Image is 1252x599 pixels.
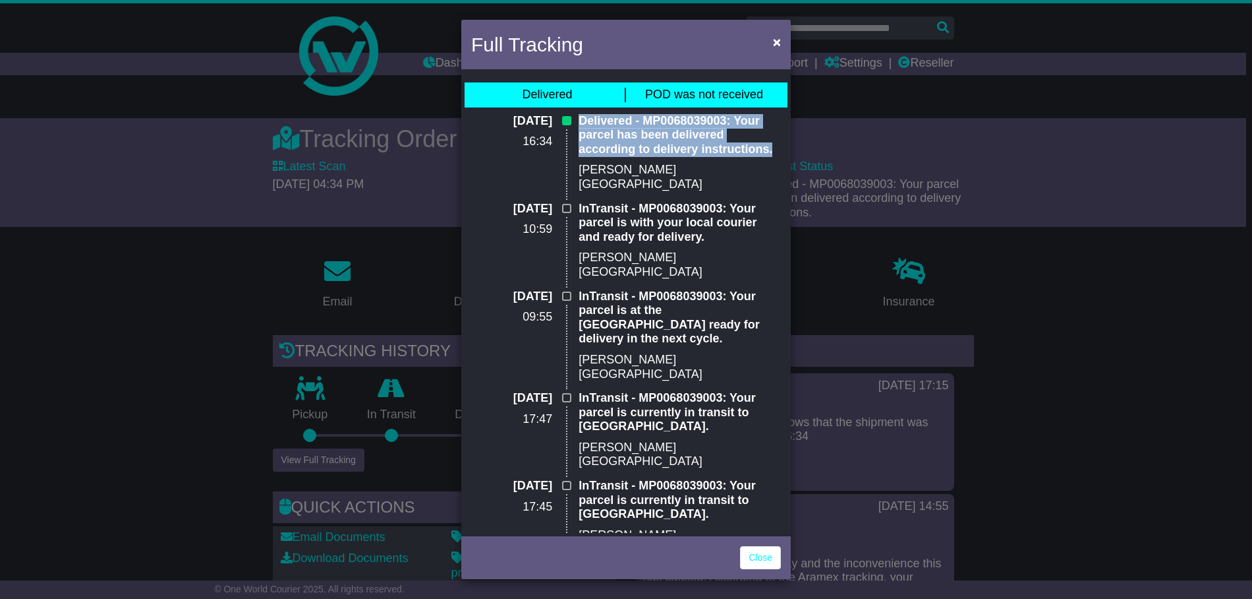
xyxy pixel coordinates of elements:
[471,114,552,129] p: [DATE]
[579,251,781,279] p: [PERSON_NAME][GEOGRAPHIC_DATA]
[740,546,781,569] a: Close
[766,28,787,55] button: Close
[773,34,781,49] span: ×
[471,135,552,149] p: 16:34
[471,479,552,493] p: [DATE]
[471,30,583,59] h4: Full Tracking
[579,441,781,469] p: [PERSON_NAME][GEOGRAPHIC_DATA]
[471,391,552,406] p: [DATE]
[579,391,781,434] p: InTransit - MP0068039003: Your parcel is currently in transit to [GEOGRAPHIC_DATA].
[471,500,552,515] p: 17:45
[645,88,763,101] span: POD was not received
[471,290,552,304] p: [DATE]
[579,528,781,557] p: [PERSON_NAME][GEOGRAPHIC_DATA]
[471,202,552,216] p: [DATE]
[579,479,781,522] p: InTransit - MP0068039003: Your parcel is currently in transit to [GEOGRAPHIC_DATA].
[579,114,781,157] p: Delivered - MP0068039003: Your parcel has been delivered according to delivery instructions.
[579,353,781,381] p: [PERSON_NAME][GEOGRAPHIC_DATA]
[471,310,552,325] p: 09:55
[471,412,552,427] p: 17:47
[522,88,572,102] div: Delivered
[579,163,781,191] p: [PERSON_NAME][GEOGRAPHIC_DATA]
[579,202,781,245] p: InTransit - MP0068039003: Your parcel is with your local courier and ready for delivery.
[471,222,552,237] p: 10:59
[579,290,781,346] p: InTransit - MP0068039003: Your parcel is at the [GEOGRAPHIC_DATA] ready for delivery in the next ...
